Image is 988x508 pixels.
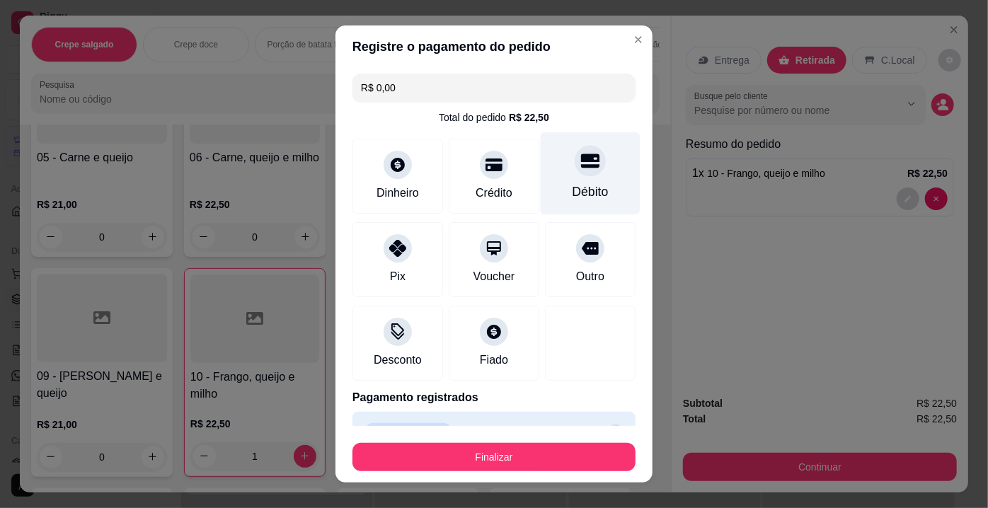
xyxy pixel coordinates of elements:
div: Crédito [476,185,512,202]
div: Pix [390,268,406,285]
p: Cartão de débito [364,423,453,443]
button: Finalizar [352,443,636,471]
div: R$ 22,50 [509,110,549,125]
input: Ex.: hambúrguer de cordeiro [361,74,627,102]
div: Fiado [480,352,508,369]
div: Voucher [473,268,515,285]
div: Débito [573,183,609,201]
header: Registre o pagamento do pedido [335,25,653,68]
button: Close [627,28,650,51]
p: Pagamento registrados [352,389,636,406]
div: Dinheiro [377,185,419,202]
div: Outro [576,268,604,285]
p: R$ 22,50 [556,425,602,441]
div: Desconto [374,352,422,369]
div: Total do pedido [439,110,549,125]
